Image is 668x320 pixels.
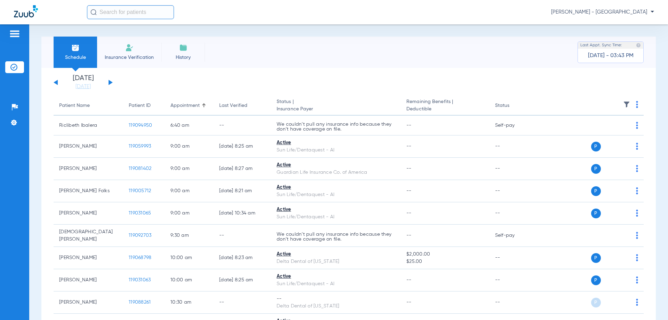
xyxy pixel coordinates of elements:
span: History [167,54,200,61]
img: Search Icon [90,9,97,15]
span: $2,000.00 [406,251,484,258]
span: Last Appt. Sync Time: [580,42,622,49]
span: -- [406,188,412,193]
td: [PERSON_NAME] [54,291,123,314]
div: Active [277,251,395,258]
span: Schedule [59,54,92,61]
li: [DATE] [62,75,104,90]
td: -- [214,116,271,135]
td: -- [490,158,536,180]
td: 10:00 AM [165,269,214,291]
div: Guardian Life Insurance Co. of America [277,169,395,176]
th: Status [490,96,536,116]
img: Manual Insurance Verification [125,44,134,52]
td: 6:40 AM [165,116,214,135]
td: [PERSON_NAME] [54,135,123,158]
div: Active [277,206,395,213]
td: Self-pay [490,116,536,135]
td: [DATE] 8:23 AM [214,247,271,269]
img: last sync help info [636,43,641,48]
div: Active [277,139,395,147]
p: We couldn’t pull any insurance info because they don’t have coverage on file. [277,232,395,242]
p: We couldn’t pull any insurance info because they don’t have coverage on file. [277,122,395,132]
div: Patient Name [59,102,90,109]
div: Patient Name [59,102,118,109]
span: $25.00 [406,258,484,265]
td: -- [490,269,536,291]
td: [DATE] 10:34 AM [214,202,271,225]
div: -- [277,295,395,303]
td: -- [490,180,536,202]
img: group-dot-blue.svg [636,254,638,261]
td: 9:00 AM [165,180,214,202]
th: Status | [271,96,401,116]
div: Appointment [170,102,200,109]
div: Appointment [170,102,208,109]
td: 10:30 AM [165,291,214,314]
td: 9:00 AM [165,135,214,158]
td: -- [490,202,536,225]
img: group-dot-blue.svg [636,187,638,194]
div: Last Verified [219,102,265,109]
td: [DATE] 8:27 AM [214,158,271,180]
img: filter.svg [623,101,630,108]
span: -- [406,123,412,128]
span: P [591,142,601,151]
img: History [179,44,188,52]
td: [PERSON_NAME] [54,158,123,180]
td: -- [490,291,536,314]
span: 119068798 [129,255,151,260]
img: group-dot-blue.svg [636,143,638,150]
span: P [591,298,601,307]
div: Active [277,184,395,191]
img: hamburger-icon [9,30,20,38]
td: [PERSON_NAME] [54,247,123,269]
div: Sun Life/Dentaquest - AI [277,213,395,221]
img: group-dot-blue.svg [636,276,638,283]
span: Insurance Payer [277,106,395,113]
td: -- [490,135,536,158]
div: Last Verified [219,102,247,109]
td: -- [490,247,536,269]
div: Active [277,162,395,169]
img: Schedule [71,44,80,52]
td: 9:30 AM [165,225,214,247]
img: group-dot-blue.svg [636,122,638,129]
td: [DATE] 8:21 AM [214,180,271,202]
span: 119092703 [129,233,151,238]
span: 119031065 [129,211,151,216]
span: 119005712 [129,188,151,193]
td: Riclibeth Ibalera [54,116,123,135]
span: [PERSON_NAME] - [GEOGRAPHIC_DATA] [551,9,654,16]
div: Patient ID [129,102,159,109]
td: [PERSON_NAME] Folks [54,180,123,202]
input: Search for patients [87,5,174,19]
div: Active [277,273,395,280]
td: 10:00 AM [165,247,214,269]
span: P [591,253,601,263]
span: Deductible [406,106,484,113]
td: [PERSON_NAME] [54,269,123,291]
span: -- [406,144,412,149]
td: [PERSON_NAME] [54,202,123,225]
td: [DEMOGRAPHIC_DATA][PERSON_NAME] [54,225,123,247]
th: Remaining Benefits | [401,96,489,116]
span: P [591,164,601,174]
a: [DATE] [62,83,104,90]
span: 119094950 [129,123,152,128]
span: -- [406,300,412,305]
span: -- [406,233,412,238]
div: Patient ID [129,102,151,109]
img: group-dot-blue.svg [636,232,638,239]
span: 119031063 [129,278,151,282]
td: -- [214,225,271,247]
span: -- [406,211,412,216]
div: Delta Dental of [US_STATE] [277,303,395,310]
div: Sun Life/Dentaquest - AI [277,147,395,154]
td: [DATE] 8:25 AM [214,135,271,158]
img: group-dot-blue.svg [636,299,638,306]
img: group-dot-blue.svg [636,101,638,108]
div: Sun Life/Dentaquest - AI [277,280,395,288]
img: group-dot-blue.svg [636,165,638,172]
span: Insurance Verification [102,54,156,61]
